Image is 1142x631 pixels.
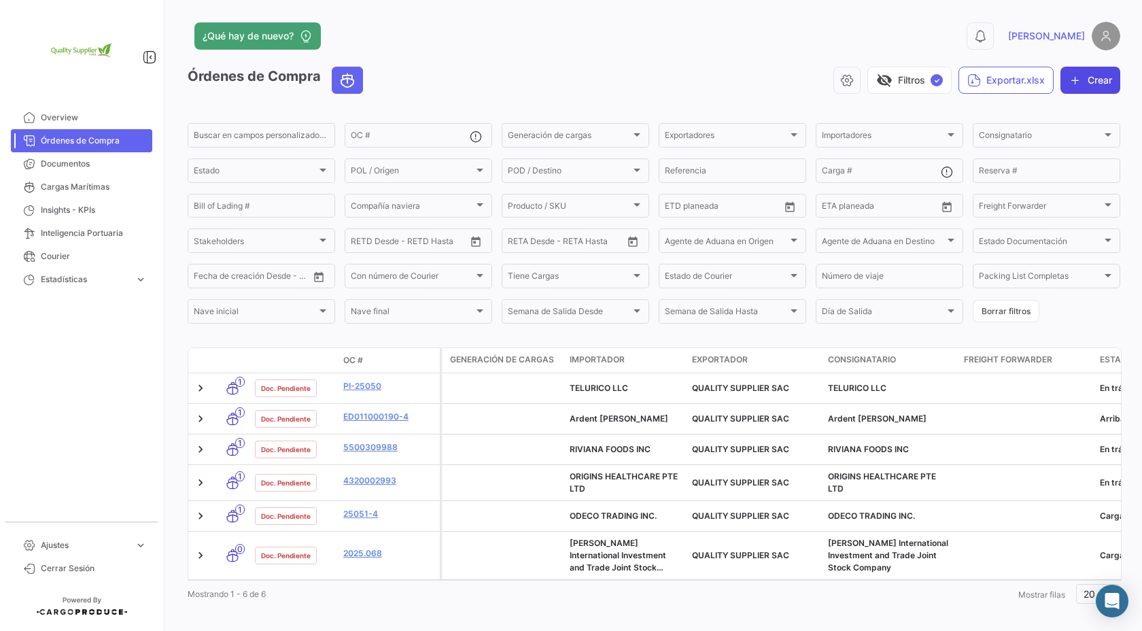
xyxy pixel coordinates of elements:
[261,477,311,488] span: Doc. Pendiente
[1096,585,1128,617] div: Abrir Intercom Messenger
[665,238,788,248] span: Agente de Aduana en Origen
[570,444,651,454] span: RIVIANA FOODS INC
[215,355,249,366] datatable-header-cell: Modo de Transporte
[351,168,474,177] span: POL / Origen
[194,443,207,456] a: Expand/Collapse Row
[194,22,321,50] button: ¿Qué hay de nuevo?
[570,511,657,521] span: ODECO TRADING INC.
[228,273,283,283] input: Hasta
[11,199,152,222] a: Insights - KPIs
[41,181,147,193] span: Cargas Marítimas
[261,511,311,522] span: Doc. Pendiente
[41,227,147,239] span: Inteligencia Portuaria
[665,133,788,142] span: Exportadores
[1060,67,1120,94] button: Crear
[508,273,631,283] span: Tiene Cargas
[41,250,147,262] span: Courier
[188,67,367,94] h3: Órdenes de Compra
[343,380,434,392] a: PI-25050
[261,383,311,394] span: Doc. Pendiente
[508,203,631,213] span: Producto / SKU
[261,550,311,561] span: Doc. Pendiente
[41,539,129,551] span: Ajustes
[958,67,1054,94] button: Exportar.xlsx
[11,245,152,268] a: Courier
[351,309,474,318] span: Nave final
[665,273,788,283] span: Estado de Courier
[41,273,129,286] span: Estadísticas
[979,203,1102,213] span: Freight Forwarder
[692,444,789,454] span: QUALITY SUPPLIER SAC
[570,354,625,366] span: Importador
[564,348,687,373] datatable-header-cell: Importador
[828,383,886,393] span: TELURICO LLC
[11,129,152,152] a: Órdenes de Compra
[828,413,927,424] span: Ardent Mills
[135,273,147,286] span: expand_more
[48,16,116,84] img: 2e1e32d8-98e2-4bbc-880e-a7f20153c351.png
[343,475,434,487] a: 4320002993
[194,412,207,426] a: Expand/Collapse Row
[1100,354,1133,366] span: Estado
[194,168,317,177] span: Estado
[692,413,789,424] span: QUALITY SUPPLIER SAC
[570,471,678,494] span: ORIGINS HEALTHCARE PTE LTD
[235,544,245,554] span: 0
[385,238,440,248] input: Hasta
[973,300,1039,322] button: Borrar filtros
[41,112,147,124] span: Overview
[194,273,218,283] input: Desde
[979,273,1102,283] span: Packing List Completas
[508,309,631,318] span: Semana de Salida Desde
[343,354,363,366] span: OC #
[665,203,689,213] input: Desde
[194,238,317,248] span: Stakeholders
[964,354,1052,366] span: Freight Forwarder
[11,222,152,245] a: Inteligencia Portuaria
[309,267,329,287] button: Open calendar
[822,309,945,318] span: Día de Salida
[466,231,486,252] button: Open calendar
[194,381,207,395] a: Expand/Collapse Row
[692,511,789,521] span: QUALITY SUPPLIER SAC
[822,238,945,248] span: Agente de Aduana en Destino
[188,589,266,599] span: Mostrando 1 - 6 de 6
[194,549,207,562] a: Expand/Collapse Row
[1092,22,1120,50] img: placeholder-user.png
[11,175,152,199] a: Cargas Marítimas
[780,197,800,217] button: Open calendar
[931,74,943,86] span: ✓
[508,133,631,142] span: Generación de cargas
[508,168,631,177] span: POD / Destino
[958,348,1094,373] datatable-header-cell: Freight Forwarder
[203,29,294,43] span: ¿Qué hay de nuevo?
[822,133,945,142] span: Importadores
[343,441,434,454] a: 5500309988
[542,238,597,248] input: Hasta
[194,309,317,318] span: Nave inicial
[828,471,936,494] span: ORIGINS HEALTHCARE PTE LTD
[979,238,1102,248] span: Estado Documentación
[235,505,245,515] span: 1
[692,383,789,393] span: QUALITY SUPPLIER SAC
[261,444,311,455] span: Doc. Pendiente
[937,197,957,217] button: Open calendar
[828,511,915,521] span: ODECO TRADING INC.
[822,203,846,213] input: Desde
[194,509,207,523] a: Expand/Collapse Row
[351,273,474,283] span: Con número de Courier
[1018,590,1065,600] span: Mostrar filas
[692,477,789,488] span: QUALITY SUPPLIER SAC
[828,354,896,366] span: Consignatario
[1008,29,1085,43] span: [PERSON_NAME]
[856,203,911,213] input: Hasta
[508,238,532,248] input: Desde
[450,354,554,366] span: Generación de cargas
[194,476,207,490] a: Expand/Collapse Row
[235,407,245,417] span: 1
[442,348,564,373] datatable-header-cell: Generación de cargas
[828,538,948,573] span: Phan Nguyen International Investment and Trade Joint Stock Company
[570,383,628,393] span: TELURICO LLC
[623,231,643,252] button: Open calendar
[692,550,789,560] span: QUALITY SUPPLIER SAC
